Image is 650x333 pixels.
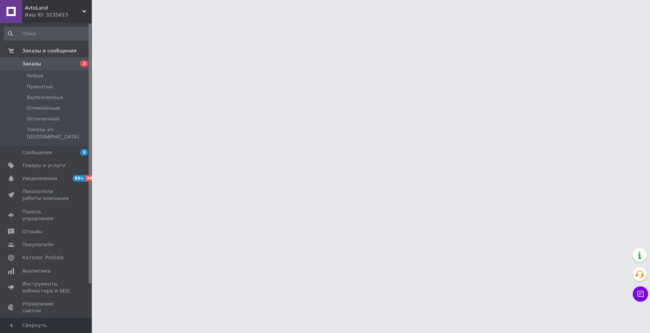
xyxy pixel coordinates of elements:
span: Панель управления [22,208,71,222]
span: 99+ [73,175,85,182]
span: Товары и услуги [22,162,65,169]
span: Покупатели [22,241,54,248]
span: Оплаченные [27,115,60,122]
span: Каталог ProSale [22,254,64,261]
span: Принятые [27,83,53,90]
span: Новые [27,72,44,79]
span: Выполненные [27,94,64,101]
span: Инструменты вебмастера и SEO [22,281,71,294]
span: Уведомления [22,175,57,182]
span: Сообщения [22,149,52,156]
span: Показатели работы компании [22,188,71,202]
span: Отзывы [22,228,42,235]
span: Управление сайтом [22,301,71,314]
span: Отмененные [27,105,60,112]
span: Заказы и сообщения [22,47,77,54]
span: 3 [80,149,88,156]
span: 3 [80,60,88,67]
input: Поиск [4,27,90,41]
div: Ваш ID: 3235813 [25,11,92,18]
span: 39 [85,175,94,182]
span: AvtoLand [25,5,82,11]
span: Заказы [22,60,41,67]
span: Заказы из [GEOGRAPHIC_DATA] [27,126,90,140]
button: Чат с покупателем [633,286,648,302]
span: Аналитика [22,268,51,275]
